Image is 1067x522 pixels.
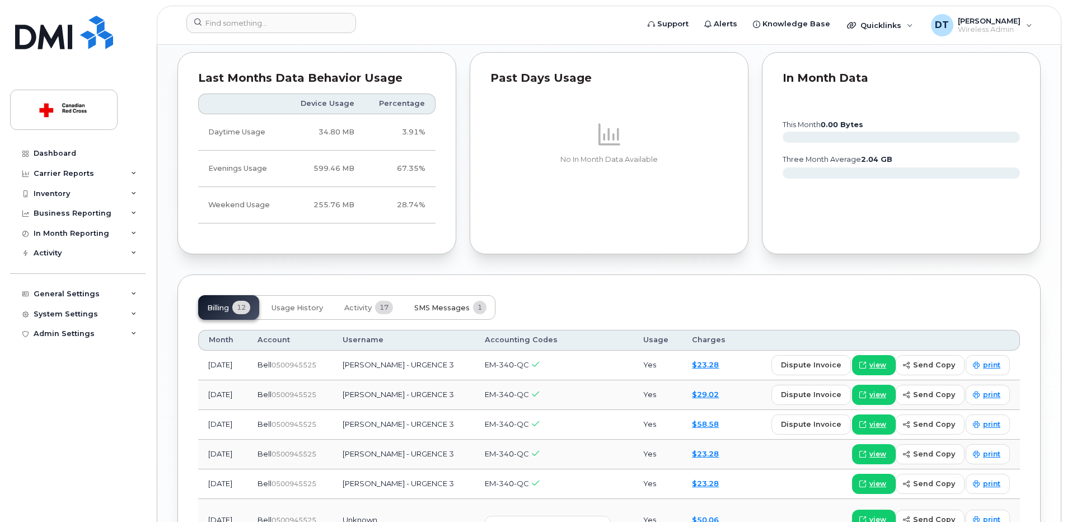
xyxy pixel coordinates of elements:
[286,151,364,187] td: 599.46 MB
[958,25,1021,34] span: Wireless Admin
[913,449,955,459] span: send copy
[258,449,272,458] span: Bell
[896,444,965,464] button: send copy
[333,440,475,469] td: [PERSON_NAME] - URGENCE 3
[869,360,886,370] span: view
[935,18,949,32] span: DT
[896,474,965,494] button: send copy
[983,479,1000,489] span: print
[869,449,886,459] span: view
[633,330,682,350] th: Usage
[762,18,830,30] span: Knowledge Base
[896,355,965,375] button: send copy
[473,301,486,314] span: 1
[852,355,896,375] a: view
[966,444,1010,464] a: print
[485,390,529,399] span: EM-340-QC
[781,419,841,430] span: dispute invoice
[692,479,719,488] a: $23.28
[186,13,356,33] input: Find something...
[633,469,682,499] td: Yes
[333,410,475,440] td: [PERSON_NAME] - URGENCE 3
[913,478,955,489] span: send copy
[983,360,1000,370] span: print
[198,187,436,223] tr: Friday from 6:00pm to Monday 8:00am
[839,14,921,36] div: Quicklinks
[913,360,955,370] span: send copy
[198,330,247,350] th: Month
[490,155,728,165] p: No In Month Data Available
[272,450,316,458] span: 0500945525
[272,390,316,399] span: 0500945525
[781,360,841,370] span: dispute invoice
[272,479,316,488] span: 0500945525
[198,380,247,410] td: [DATE]
[869,420,886,430] span: view
[861,155,892,164] tspan: 2.04 GB
[333,330,475,350] th: Username
[923,14,1040,36] div: Dragos Tudose
[364,151,436,187] td: 67.35%
[958,16,1021,25] span: [PERSON_NAME]
[771,414,851,435] button: dispute invoice
[896,414,965,435] button: send copy
[852,444,896,464] a: view
[966,385,1010,405] a: print
[333,469,475,499] td: [PERSON_NAME] - URGENCE 3
[198,469,247,499] td: [DATE]
[692,390,719,399] a: $29.02
[692,360,719,369] a: $23.28
[198,151,436,187] tr: Weekdays from 6:00pm to 8:00am
[983,449,1000,459] span: print
[782,120,863,129] text: this month
[333,380,475,410] td: [PERSON_NAME] - URGENCE 3
[490,73,728,84] div: Past Days Usage
[983,390,1000,400] span: print
[198,151,286,187] td: Evenings Usage
[485,360,529,369] span: EM-340-QC
[640,13,696,35] a: Support
[198,114,286,151] td: Daytime Usage
[633,380,682,410] td: Yes
[272,304,323,313] span: Usage History
[364,114,436,151] td: 3.91%
[272,361,316,369] span: 0500945525
[821,120,863,129] tspan: 0.00 Bytes
[852,474,896,494] a: view
[198,440,247,469] td: [DATE]
[333,351,475,380] td: [PERSON_NAME] - URGENCE 3
[485,449,529,458] span: EM-340-QC
[783,73,1020,84] div: In Month Data
[745,13,838,35] a: Knowledge Base
[852,385,896,405] a: view
[198,410,247,440] td: [DATE]
[414,304,470,313] span: SMS Messages
[258,390,272,399] span: Bell
[633,351,682,380] td: Yes
[896,385,965,405] button: send copy
[286,114,364,151] td: 34.80 MB
[286,94,364,114] th: Device Usage
[657,18,689,30] span: Support
[485,479,529,488] span: EM-340-QC
[913,419,955,430] span: send copy
[692,420,719,428] a: $58.58
[852,414,896,435] a: view
[869,479,886,489] span: view
[782,155,892,164] text: three month average
[771,355,851,375] button: dispute invoice
[198,73,436,84] div: Last Months Data Behavior Usage
[364,94,436,114] th: Percentage
[781,389,841,400] span: dispute invoice
[966,414,1010,435] a: print
[633,410,682,440] td: Yes
[286,187,364,223] td: 255.76 MB
[375,301,393,314] span: 17
[198,187,286,223] td: Weekend Usage
[869,390,886,400] span: view
[913,389,955,400] span: send copy
[258,479,272,488] span: Bell
[771,385,851,405] button: dispute invoice
[344,304,372,313] span: Activity
[247,330,333,350] th: Account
